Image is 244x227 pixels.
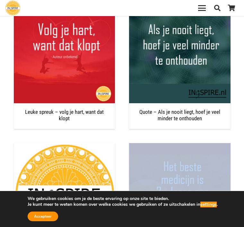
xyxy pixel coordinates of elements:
[200,202,217,207] button: settings
[129,2,230,103] img: Spreuk: Als je nooit liegt, hoef je veel minder te onthouden | spreuken& gezegden Ingspire
[28,212,58,221] button: Accepteer
[14,2,115,103] a: Leuke spreuk – volg je hart, want dat klopt
[194,4,210,12] a: Menu
[14,2,115,103] img: Leuke spreuk: volg je hart, want dat klopt
[25,109,104,122] a: Leuke spreuk – volg je hart, want dat klopt
[5,1,20,15] a: Ingspire - het zingevingsplatform met de mooiste spreuken en gouden inzichten over het leven
[28,202,218,207] p: Je kunt meer te weten komen over welke cookies we gebruiken of ze uitschakelen in .
[129,2,230,103] a: Quote – Als je nooit liegt, hoef je veel minder te onthouden
[139,109,220,122] a: Quote – Als je nooit liegt, hoef je veel minder te onthouden
[28,196,218,202] p: We gebruiken cookies om je de beste ervaring op onze site te bieden.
